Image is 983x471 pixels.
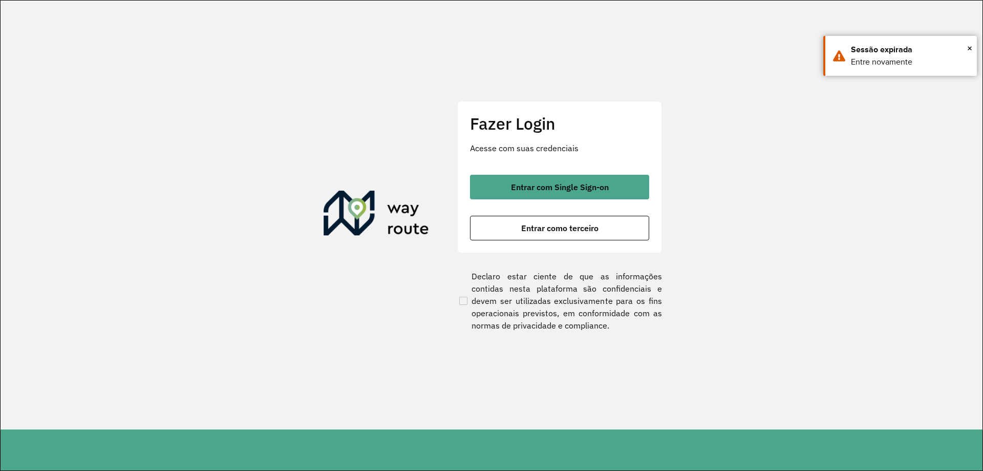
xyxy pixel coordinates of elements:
span: Entrar como terceiro [521,224,599,232]
label: Declaro estar ciente de que as informações contidas nesta plataforma são confidenciais e devem se... [457,270,662,332]
p: Acesse com suas credenciais [470,142,649,154]
button: button [470,175,649,199]
div: Entre novamente [851,56,969,68]
span: × [967,40,972,56]
button: button [470,216,649,240]
img: Roteirizador AmbevTech [324,191,429,240]
h2: Fazer Login [470,114,649,133]
div: Sessão expirada [851,44,969,56]
button: Close [967,40,972,56]
span: Entrar com Single Sign-on [511,183,609,191]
